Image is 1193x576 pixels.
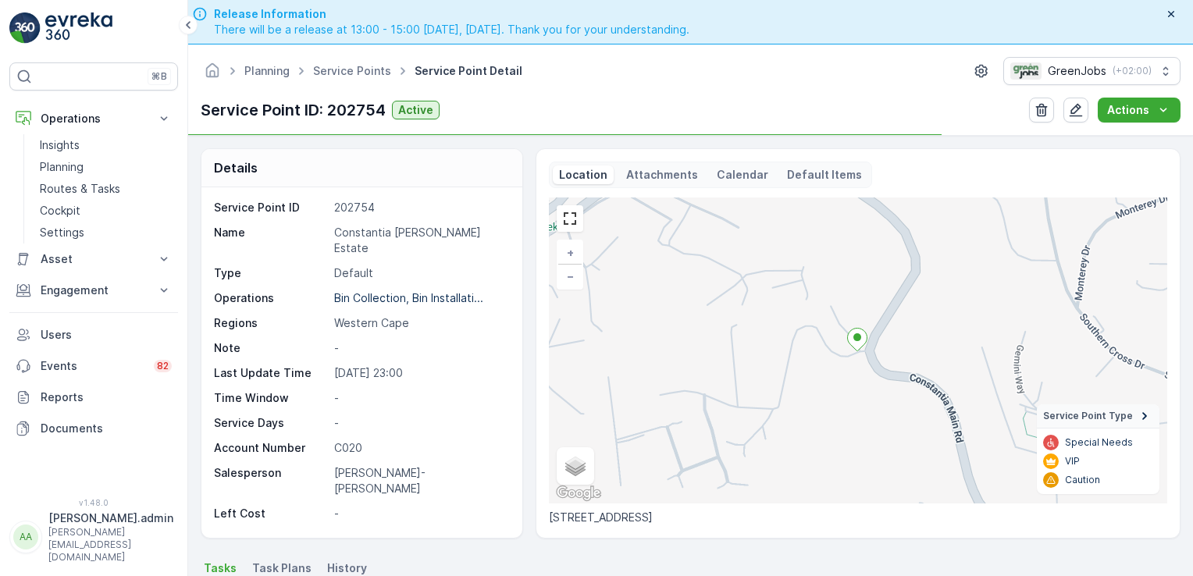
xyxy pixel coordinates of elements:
[9,510,178,564] button: AA[PERSON_NAME].admin[PERSON_NAME][EMAIL_ADDRESS][DOMAIN_NAME]
[787,167,862,183] p: Default Items
[334,390,506,406] p: -
[567,269,575,283] span: −
[334,365,506,381] p: [DATE] 23:00
[40,159,84,175] p: Planning
[201,98,386,122] p: Service Point ID: 202754
[558,241,582,265] a: Zoom In
[41,251,147,267] p: Asset
[558,265,582,288] a: Zoom Out
[34,222,178,244] a: Settings
[214,22,689,37] span: There will be a release at 13:00 - 15:00 [DATE], [DATE]. Thank you for your understanding.
[151,70,167,83] p: ⌘B
[48,526,173,564] p: [PERSON_NAME][EMAIL_ADDRESS][DOMAIN_NAME]
[411,63,525,79] span: Service Point Detail
[204,560,237,576] span: Tasks
[549,510,1167,525] p: [STREET_ADDRESS]
[40,225,84,240] p: Settings
[1048,63,1106,79] p: GreenJobs
[334,340,506,356] p: -
[327,560,367,576] span: History
[1010,62,1042,80] img: Green_Jobs_Logo.png
[334,315,506,331] p: Western Cape
[9,275,178,306] button: Engagement
[40,137,80,153] p: Insights
[34,134,178,156] a: Insights
[1065,474,1100,486] p: Caution
[9,350,178,382] a: Events82
[1043,410,1133,422] span: Service Point Type
[334,291,483,304] p: Bin Collection, Bin Installati...
[334,225,506,256] p: Constantia [PERSON_NAME] Estate
[1065,455,1080,468] p: VIP
[558,207,582,230] a: View Fullscreen
[41,111,147,126] p: Operations
[9,103,178,134] button: Operations
[9,413,178,444] a: Documents
[9,498,178,507] span: v 1.48.0
[717,167,768,183] p: Calendar
[1107,102,1149,118] p: Actions
[41,421,172,436] p: Documents
[553,483,604,503] img: Google
[9,319,178,350] a: Users
[34,200,178,222] a: Cockpit
[214,315,328,331] p: Regions
[214,290,328,306] p: Operations
[214,390,328,406] p: Time Window
[553,483,604,503] a: Open this area in Google Maps (opens a new window)
[45,12,112,44] img: logo_light-DOdMpM7g.png
[157,360,169,372] p: 82
[214,6,689,22] span: Release Information
[40,203,80,219] p: Cockpit
[40,181,120,197] p: Routes & Tasks
[9,382,178,413] a: Reports
[398,102,433,118] p: Active
[214,365,328,381] p: Last Update Time
[334,506,506,521] p: -
[214,465,328,496] p: Salesperson
[334,200,506,215] p: 202754
[41,327,172,343] p: Users
[559,167,607,183] p: Location
[1098,98,1181,123] button: Actions
[392,101,440,119] button: Active
[34,156,178,178] a: Planning
[1113,65,1152,77] p: ( +02:00 )
[214,340,328,356] p: Note
[204,68,221,81] a: Homepage
[334,265,506,281] p: Default
[9,12,41,44] img: logo
[41,358,144,374] p: Events
[1037,404,1159,428] summary: Service Point Type
[214,265,328,281] p: Type
[1003,57,1181,85] button: GreenJobs(+02:00)
[41,283,147,298] p: Engagement
[1065,436,1133,449] p: Special Needs
[214,440,328,456] p: Account Number
[313,64,391,77] a: Service Points
[9,244,178,275] button: Asset
[34,178,178,200] a: Routes & Tasks
[244,64,290,77] a: Planning
[567,246,574,259] span: +
[41,389,172,405] p: Reports
[214,200,328,215] p: Service Point ID
[214,225,328,256] p: Name
[214,158,258,177] p: Details
[48,510,173,526] p: [PERSON_NAME].admin
[13,524,38,549] div: AA
[626,167,698,183] p: Attachments
[334,465,506,496] p: [PERSON_NAME]-[PERSON_NAME]
[558,449,593,483] a: Layers
[214,506,328,521] p: Left Cost
[252,560,312,576] span: Task Plans
[334,440,506,456] p: C020
[334,415,506,431] p: -
[214,415,328,431] p: Service Days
